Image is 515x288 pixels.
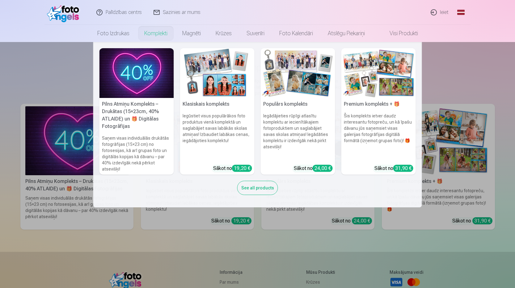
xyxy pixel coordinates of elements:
a: Pilns Atmiņu Komplekts – Drukātas (15×23cm, 40% ATLAIDE) un 🎁 Digitālas Fotogrāfijas Pilns Atmiņu... [99,48,174,175]
a: Foto kalendāri [272,25,320,42]
a: See all products [237,184,278,191]
h6: Iegūstiet visus populārākos foto produktus vienā komplektā un saglabājiet savas labākās skolas at... [180,110,255,162]
a: Klasiskais komplektsKlasiskais komplektsIegūstiet visus populārākos foto produktus vienā komplekt... [180,48,255,175]
h5: Klasiskais komplekts [180,98,255,110]
h5: Premium komplekts + 🎁 [341,98,416,110]
h6: Iegādājieties rūpīgi atlasītu komplektu ar iecienītākajiem fotoproduktiem un saglabājiet savas sk... [261,110,335,162]
a: Krūzes [208,25,239,42]
div: Sākot no [374,165,413,172]
a: Premium komplekts + 🎁 Premium komplekts + 🎁Šis komplekts ietver daudz interesantu fotopreču, un k... [341,48,416,175]
h6: Saņem visas individuālās drukātās fotogrāfijas (15×23 cm) no fotosesijas, kā arī grupas foto un d... [99,133,174,175]
img: Klasiskais komplekts [180,48,255,98]
h6: Šis komplekts ietver daudz interesantu fotopreču, un kā īpašu dāvanu jūs saņemsiet visas galerija... [341,110,416,162]
div: See all products [237,181,278,195]
div: Sākot no [213,165,252,172]
img: Premium komplekts + 🎁 [341,48,416,98]
div: 31,90 € [393,165,413,172]
img: Pilns Atmiņu Komplekts – Drukātas (15×23cm, 40% ATLAIDE) un 🎁 Digitālas Fotogrāfijas [99,48,174,98]
img: Populārs komplekts [261,48,335,98]
a: Populārs komplektsPopulārs komplektsIegādājieties rūpīgi atlasītu komplektu ar iecienītākajiem fo... [261,48,335,175]
h5: Populārs komplekts [261,98,335,110]
a: Suvenīri [239,25,272,42]
div: Sākot no [294,165,333,172]
a: Magnēti [175,25,208,42]
a: Foto izdrukas [90,25,137,42]
h5: Pilns Atmiņu Komplekts – Drukātas (15×23cm, 40% ATLAIDE) un 🎁 Digitālas Fotogrāfijas [99,98,174,133]
a: Komplekti [137,25,175,42]
div: 19,20 € [232,165,252,172]
img: /fa1 [47,2,82,22]
a: Atslēgu piekariņi [320,25,372,42]
a: Visi produkti [372,25,425,42]
div: 24,00 € [313,165,333,172]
